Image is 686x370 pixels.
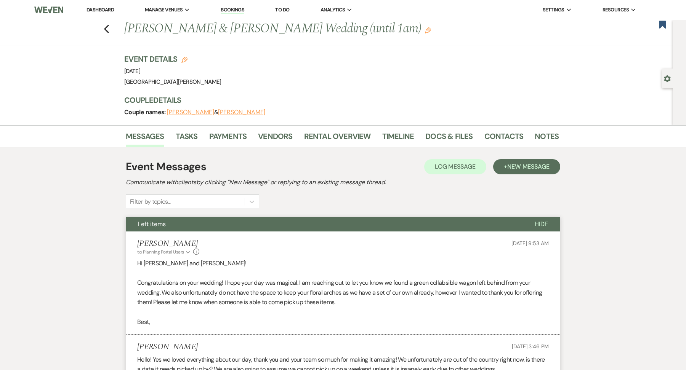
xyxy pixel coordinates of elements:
[130,197,171,206] div: Filter by topics...
[126,130,164,147] a: Messages
[137,278,549,307] p: Congratulations on your wedding! I hope your day was magical. I am reaching out to let you know w...
[275,6,289,13] a: To Do
[34,2,63,18] img: Weven Logo
[535,220,548,228] span: Hide
[304,130,371,147] a: Rental Overview
[258,130,292,147] a: Vendors
[126,159,206,175] h1: Event Messages
[124,95,551,105] h3: Couple Details
[424,159,486,174] button: Log Message
[137,258,549,268] p: Hi [PERSON_NAME] and [PERSON_NAME]!
[138,220,166,228] span: Left items
[137,239,199,249] h5: [PERSON_NAME]
[425,27,431,33] button: Edit
[435,163,476,171] span: Log Message
[124,20,466,38] h1: [PERSON_NAME] & [PERSON_NAME] Wedding (until 1am)
[484,130,524,147] a: Contacts
[603,6,629,14] span: Resources
[124,67,140,75] span: [DATE]
[145,6,183,14] span: Manage Venues
[221,6,244,14] a: Bookings
[512,343,549,350] span: [DATE] 3:46 PM
[137,249,184,255] span: to: Planning Portal Users
[176,130,198,147] a: Tasks
[382,130,414,147] a: Timeline
[218,109,265,115] button: [PERSON_NAME]
[493,159,560,174] button: +New Message
[523,217,560,231] button: Hide
[535,130,559,147] a: Notes
[137,342,198,352] h5: [PERSON_NAME]
[507,163,550,171] span: New Message
[321,6,345,14] span: Analytics
[209,130,247,147] a: Payments
[126,217,523,231] button: Left items
[124,54,221,64] h3: Event Details
[124,78,221,86] span: [GEOGRAPHIC_DATA][PERSON_NAME]
[167,108,265,116] span: &
[543,6,564,14] span: Settings
[87,6,114,13] a: Dashboard
[511,240,549,247] span: [DATE] 9:53 AM
[126,178,560,187] h2: Communicate with clients by clicking "New Message" or replying to an existing message thread.
[124,108,167,116] span: Couple names:
[137,317,549,327] p: Best,
[137,249,191,255] button: to: Planning Portal Users
[664,75,671,82] button: Open lead details
[425,130,473,147] a: Docs & Files
[167,109,214,115] button: [PERSON_NAME]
